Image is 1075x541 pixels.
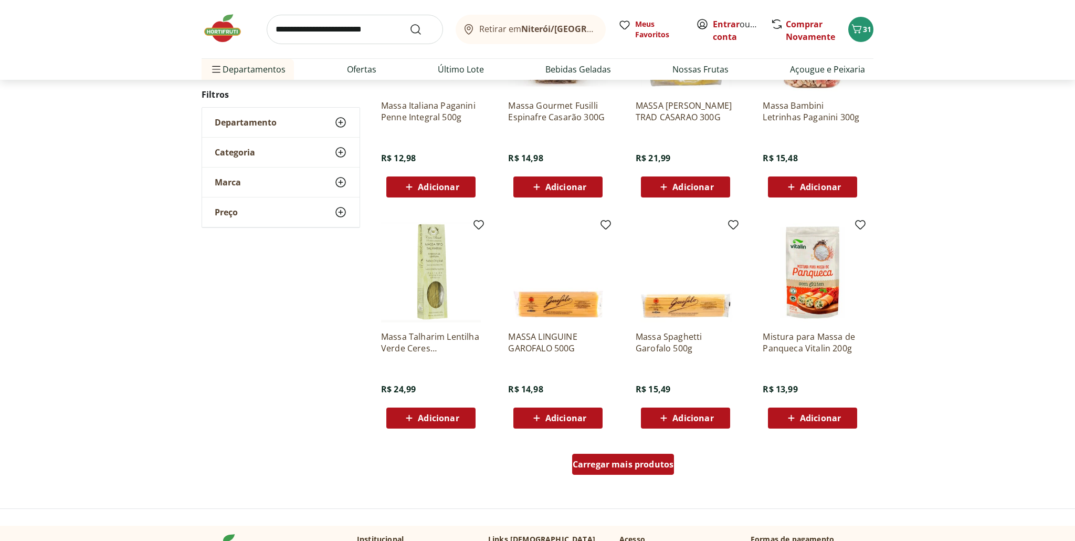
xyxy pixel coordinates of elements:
span: Retirar em [479,24,595,34]
span: R$ 14,98 [508,383,543,395]
img: Mistura para Massa de Panqueca Vitalin 200g [763,223,862,322]
span: ou [713,18,760,43]
span: Marca [215,177,241,188]
b: Niterói/[GEOGRAPHIC_DATA] [521,23,641,35]
img: Massa Spaghetti Garofalo 500g [636,223,735,322]
a: Mistura para Massa de Panqueca Vitalin 200g [763,331,862,354]
a: Nossas Frutas [672,63,729,76]
a: Comprar Novamente [786,18,835,43]
a: MASSA [PERSON_NAME] TRAD CASARAO 300G [636,100,735,123]
a: Carregar mais produtos [572,454,674,479]
button: Marca [202,168,360,197]
span: Departamento [215,117,277,128]
span: R$ 24,99 [381,383,416,395]
a: Massa Bambini Letrinhas Paganini 300g [763,100,862,123]
button: Adicionar [386,408,476,429]
span: Adicionar [672,414,713,422]
button: Adicionar [768,408,857,429]
a: Meus Favoritos [618,19,683,40]
button: Submit Search [409,23,435,36]
span: 31 [863,24,871,34]
button: Adicionar [641,408,730,429]
span: R$ 13,99 [763,383,797,395]
button: Adicionar [641,176,730,197]
span: Adicionar [800,183,841,191]
span: Preço [215,207,238,217]
button: Preço [202,197,360,227]
h2: Filtros [202,84,360,105]
button: Menu [210,57,223,82]
button: Adicionar [513,408,603,429]
a: Último Lote [438,63,484,76]
span: Adicionar [545,414,586,422]
button: Categoria [202,138,360,167]
button: Adicionar [768,176,857,197]
a: Massa Gourmet Fusilli Espinafre Casarão 300G [508,100,608,123]
span: R$ 15,48 [763,152,797,164]
a: Entrar [713,18,740,30]
a: Açougue e Peixaria [790,63,865,76]
span: R$ 12,98 [381,152,416,164]
span: Adicionar [545,183,586,191]
a: Massa Talharim Lentilha Verde Ceres [GEOGRAPHIC_DATA] 200g [381,331,481,354]
button: Adicionar [386,176,476,197]
img: Hortifruti [202,13,254,44]
img: MASSA LINGUINE GAROFALO 500G [508,223,608,322]
span: Meus Favoritos [635,19,683,40]
button: Departamento [202,108,360,137]
input: search [267,15,443,44]
a: Massa Italiana Paganini Penne Integral 500g [381,100,481,123]
span: Adicionar [418,414,459,422]
img: Massa Talharim Lentilha Verde Ceres Brasil 200g [381,223,481,322]
button: Adicionar [513,176,603,197]
span: Adicionar [672,183,713,191]
span: Adicionar [418,183,459,191]
a: Bebidas Geladas [545,63,611,76]
a: Massa Spaghetti Garofalo 500g [636,331,735,354]
span: R$ 15,49 [636,383,670,395]
button: Retirar emNiterói/[GEOGRAPHIC_DATA] [456,15,606,44]
a: MASSA LINGUINE GAROFALO 500G [508,331,608,354]
span: Departamentos [210,57,286,82]
span: Adicionar [800,414,841,422]
a: Ofertas [347,63,376,76]
span: Categoria [215,147,255,158]
span: Carregar mais produtos [573,460,674,469]
span: R$ 21,99 [636,152,670,164]
button: Carrinho [848,17,873,42]
a: Criar conta [713,18,771,43]
span: R$ 14,98 [508,152,543,164]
